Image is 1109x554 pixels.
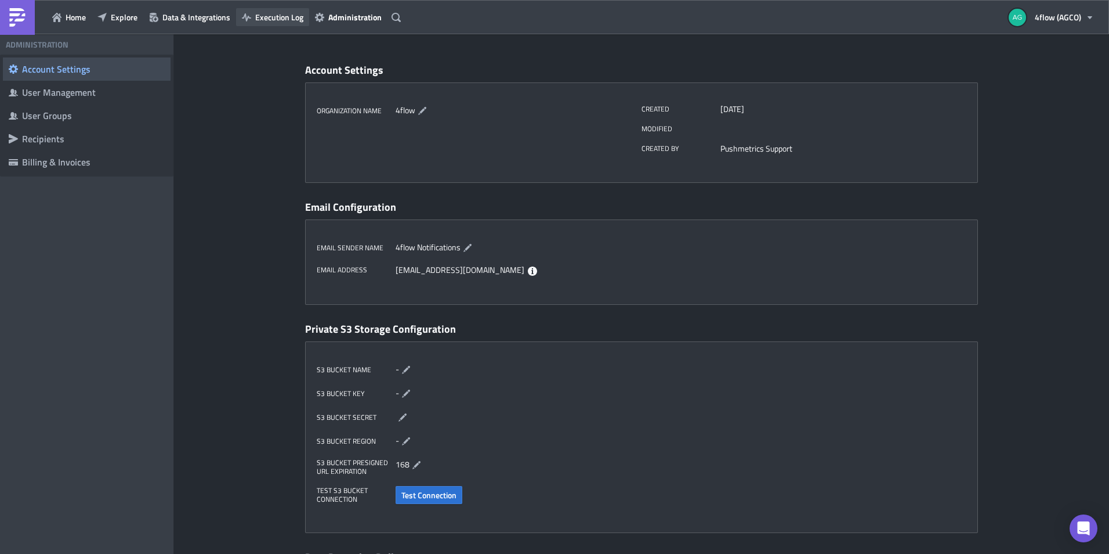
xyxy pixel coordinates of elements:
button: Test Connection [396,486,462,504]
span: - [396,362,399,375]
div: Private S3 Storage Configuration [305,322,978,336]
span: 4flow (AGCO) [1035,11,1081,23]
label: Email Address [317,265,396,276]
time: 2025-02-24T09:44:45Z [720,104,744,114]
div: Billing & Invoices [22,156,165,168]
label: Organization Name [317,104,396,118]
label: S3 Bucket Presigned URL expiration [317,458,396,476]
button: Home [46,8,92,26]
span: Administration [328,11,382,23]
div: Account Settings [305,63,978,77]
button: Administration [309,8,387,26]
div: Email Configuration [305,200,978,214]
label: S3 Bucket Secret [317,411,396,425]
img: PushMetrics [8,8,27,27]
div: User Groups [22,110,165,121]
span: Explore [111,11,137,23]
img: Avatar [1007,8,1027,27]
span: - [396,434,399,446]
div: Open Intercom Messenger [1070,515,1097,542]
div: Account Settings [22,63,165,75]
div: Recipients [22,133,165,145]
span: Data & Integrations [162,11,230,23]
button: 4flow (AGCO) [1002,5,1100,30]
h4: Administration [6,39,68,50]
span: Execution Log [255,11,303,23]
label: S3 Bucket Name [317,363,396,377]
span: 4flow [396,104,415,116]
div: [EMAIL_ADDRESS][DOMAIN_NAME] [396,265,636,276]
span: 4flow Notifications [396,240,461,253]
button: Explore [92,8,143,26]
label: Created by [642,143,720,154]
span: 168 [396,458,409,470]
button: Data & Integrations [143,8,236,26]
label: S3 Bucket Region [317,434,396,448]
label: Modified [642,124,720,133]
label: S3 Bucket Key [317,387,396,401]
label: Email Sender Name [317,241,396,255]
div: Pushmetrics Support [720,143,961,154]
span: - [396,386,399,398]
button: Execution Log [236,8,309,26]
label: Test S3 Bucket Connection [317,486,396,504]
span: Test Connection [401,489,456,501]
label: Created [642,104,720,114]
div: User Management [22,87,165,98]
span: Home [66,11,86,23]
